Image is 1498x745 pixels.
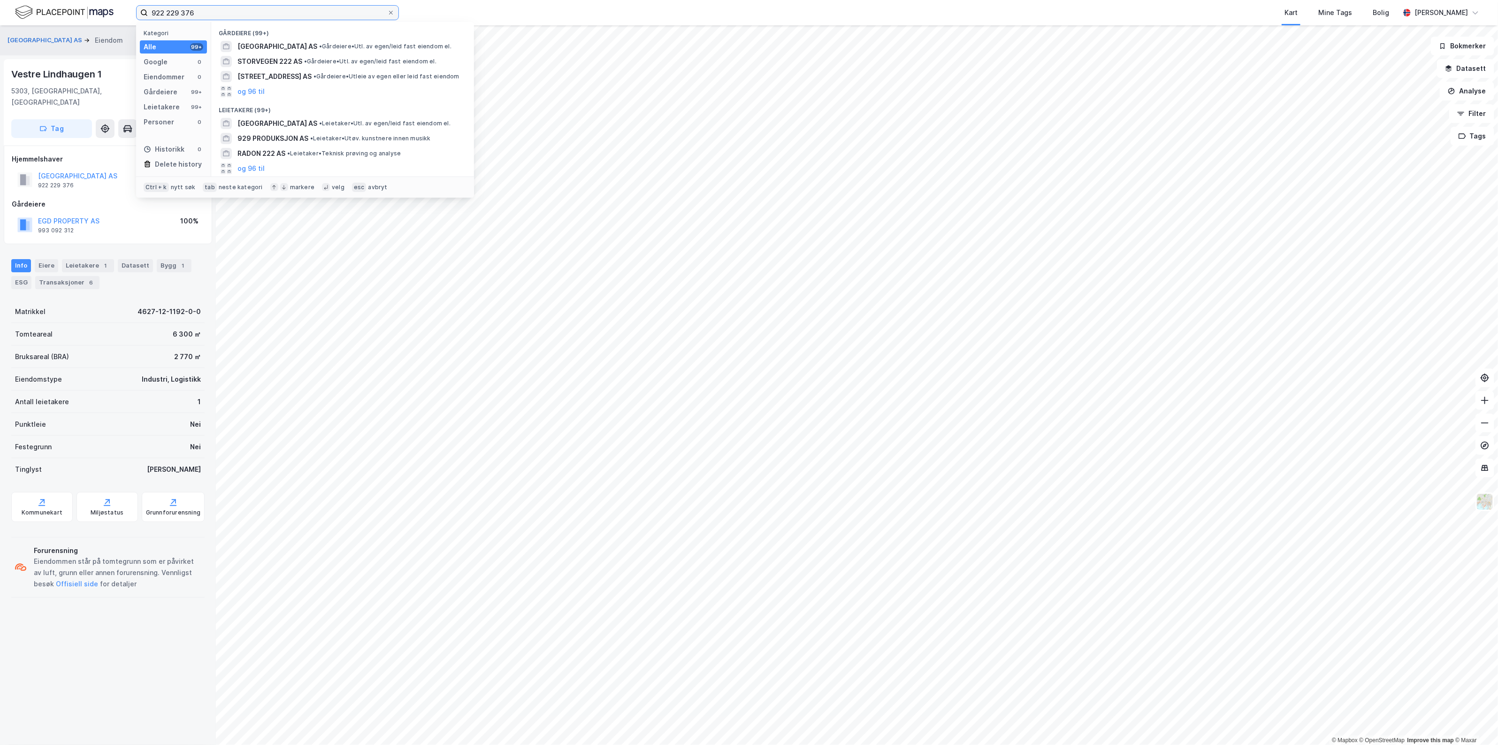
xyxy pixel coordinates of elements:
div: Eiendommen står på tomtegrunn som er påvirket av luft, grunn eller annen forurensning. Vennligst ... [34,556,201,590]
div: Punktleie [15,419,46,430]
button: Analyse [1440,82,1494,100]
div: 1 [178,261,188,270]
div: 0 [196,58,203,66]
span: Gårdeiere • Utleie av egen eller leid fast eiendom [313,73,459,80]
div: Festegrunn [15,441,52,453]
div: 99+ [190,103,203,111]
div: Nei [190,419,201,430]
input: Søk på adresse, matrikkel, gårdeiere, leietakere eller personer [148,6,387,20]
div: esc [352,183,367,192]
div: 6 300 ㎡ [173,329,201,340]
div: 99+ [190,43,203,51]
div: Info [11,259,31,272]
div: velg [332,184,344,191]
span: • [287,150,290,157]
div: ESG [11,276,31,289]
div: Forurensning [34,545,201,556]
div: Eiendomstype [15,374,62,385]
button: Bokmerker [1431,37,1494,55]
div: Google [144,56,168,68]
span: • [319,43,322,50]
img: Z [1476,493,1494,511]
div: Miljøstatus [91,509,123,516]
div: Eiere [35,259,58,272]
div: 1 [198,396,201,407]
span: • [313,73,316,80]
div: Alle [144,41,156,53]
div: Bygg [157,259,191,272]
a: Improve this map [1407,737,1454,744]
button: Tags [1451,127,1494,146]
div: Bolig [1373,7,1389,18]
div: Ctrl + k [144,183,169,192]
span: Gårdeiere • Utl. av egen/leid fast eiendom el. [304,58,436,65]
div: Nei [190,441,201,453]
span: [GEOGRAPHIC_DATA] AS [237,41,317,52]
a: Mapbox [1332,737,1358,744]
div: Antall leietakere [15,396,69,407]
span: Gårdeiere • Utl. av egen/leid fast eiendom el. [319,43,451,50]
div: markere [290,184,314,191]
div: Vestre Lindhaugen 1 [11,67,104,82]
span: • [319,120,322,127]
iframe: Chat Widget [1451,700,1498,745]
div: Leietakere [62,259,114,272]
div: 6 [86,278,96,287]
div: neste kategori [219,184,263,191]
span: • [310,135,313,142]
div: avbryt [368,184,387,191]
span: • [304,58,307,65]
div: [PERSON_NAME] [147,464,201,475]
span: Leietaker • Utl. av egen/leid fast eiendom el. [319,120,451,127]
img: logo.f888ab2527a4732fd821a326f86c7f29.svg [15,4,114,21]
div: nytt søk [171,184,196,191]
div: Tomteareal [15,329,53,340]
span: Leietaker • Utøv. kunstnere innen musikk [310,135,431,142]
div: Hjemmelshaver [12,154,204,165]
div: Mine Tags [1318,7,1352,18]
div: [PERSON_NAME] [1414,7,1468,18]
div: 0 [196,118,203,126]
div: 2 770 ㎡ [174,351,201,362]
a: OpenStreetMap [1360,737,1405,744]
button: Datasett [1437,59,1494,78]
div: Eiendommer [144,71,184,83]
div: Personer [144,116,174,128]
span: 929 PRODUKSJON AS [237,133,308,144]
div: 993 092 312 [38,227,74,234]
span: Leietaker • Teknisk prøving og analyse [287,150,401,157]
div: Kart [1284,7,1298,18]
div: Eiendom [95,35,123,46]
div: 100% [180,215,199,227]
button: [GEOGRAPHIC_DATA] AS [8,36,84,45]
div: Datasett [118,259,153,272]
div: tab [203,183,217,192]
span: [GEOGRAPHIC_DATA] AS [237,118,317,129]
div: Kommunekart [22,509,62,516]
div: 4627-12-1192-0-0 [138,306,201,317]
div: 0 [196,73,203,81]
div: Delete history [155,159,202,170]
div: 0 [196,146,203,153]
div: Gårdeiere (99+) [211,22,474,39]
div: Grunnforurensning [146,509,200,516]
div: 5303, [GEOGRAPHIC_DATA], [GEOGRAPHIC_DATA] [11,85,160,108]
div: Historikk [144,144,184,155]
span: RADON 222 AS [237,148,285,159]
div: Leietakere (99+) [211,99,474,116]
div: Transaksjoner [35,276,99,289]
span: [STREET_ADDRESS] AS [237,71,312,82]
button: Filter [1449,104,1494,123]
div: Kategori [144,30,207,37]
div: 99+ [190,88,203,96]
div: Gårdeiere [144,86,177,98]
div: Bruksareal (BRA) [15,351,69,362]
div: 1 [101,261,110,270]
button: og 96 til [237,86,265,97]
div: Leietakere [144,101,180,113]
div: Gårdeiere [12,199,204,210]
div: 922 229 376 [38,182,74,189]
button: Tag [11,119,92,138]
div: Tinglyst [15,464,42,475]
